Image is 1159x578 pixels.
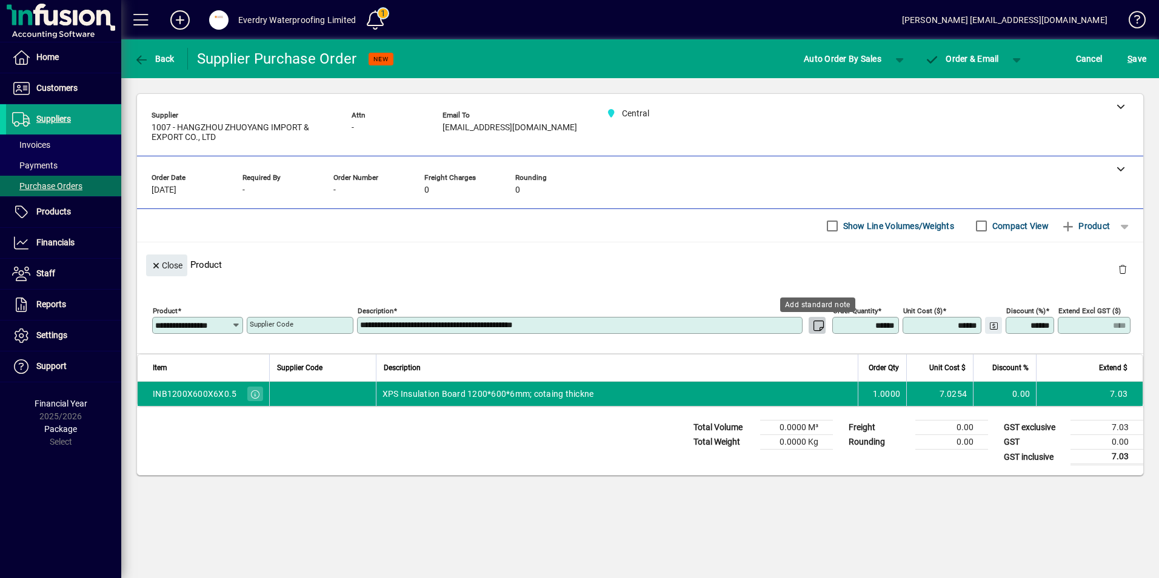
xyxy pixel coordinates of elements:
a: Customers [6,73,121,104]
div: Everdry Waterproofing Limited [238,10,356,30]
a: Support [6,351,121,382]
span: Order Qty [869,361,899,374]
span: Customers [36,83,78,93]
span: Extend $ [1099,361,1127,374]
td: 1.0000 [858,382,906,406]
span: Home [36,52,59,62]
span: 0 [515,185,520,195]
span: Item [153,361,167,374]
mat-label: Product [153,307,178,315]
td: Total Volume [687,420,760,435]
span: Order & Email [925,54,999,64]
td: 0.00 [973,382,1036,406]
mat-label: Extend excl GST ($) [1058,307,1121,315]
span: Financials [36,238,75,247]
span: Financial Year [35,399,87,408]
td: Total Weight [687,435,760,450]
td: 0.0000 Kg [760,435,833,450]
a: Knowledge Base [1120,2,1144,42]
button: Product [1055,215,1116,237]
a: Purchase Orders [6,176,121,196]
a: Staff [6,259,121,289]
div: Supplier Purchase Order [197,49,357,68]
span: NEW [373,55,389,63]
button: Order & Email [919,48,1005,70]
mat-label: Unit Cost ($) [903,307,943,315]
span: Payments [12,161,58,170]
td: 0.00 [1070,435,1143,450]
td: 7.03 [1070,420,1143,435]
td: GST [998,435,1070,450]
div: [PERSON_NAME] [EMAIL_ADDRESS][DOMAIN_NAME] [902,10,1107,30]
button: Change Price Levels [985,317,1002,334]
span: Package [44,424,77,434]
app-page-header-button: Delete [1108,264,1137,274]
span: - [352,123,354,133]
a: Settings [6,321,121,351]
td: Rounding [843,435,915,450]
span: [EMAIL_ADDRESS][DOMAIN_NAME] [443,123,577,133]
button: Profile [199,9,238,31]
td: Freight [843,420,915,435]
td: 7.03 [1070,450,1143,465]
span: Products [36,207,71,216]
mat-label: Discount (%) [1006,307,1046,315]
span: - [333,185,336,195]
span: Cancel [1076,49,1103,68]
td: GST exclusive [998,420,1070,435]
td: 0.0000 M³ [760,420,833,435]
button: Auto Order By Sales [798,48,887,70]
app-page-header-button: Close [143,259,190,270]
button: Add [161,9,199,31]
span: Supplier Code [277,361,322,374]
button: Save [1124,48,1149,70]
span: XPS Insulation Board 1200*600*6mm; cotaing thickne [382,388,594,400]
a: Products [6,197,121,227]
span: Invoices [12,140,50,150]
span: Suppliers [36,114,71,124]
mat-label: Supplier Code [250,320,293,328]
span: Settings [36,330,67,340]
span: Back [134,54,175,64]
label: Compact View [990,220,1049,232]
div: Product [137,242,1143,287]
a: Invoices [6,135,121,155]
span: Auto Order By Sales [804,49,881,68]
span: Purchase Orders [12,181,82,191]
span: 1007 - HANGZHOU ZHUOYANG IMPORT & EXPORT CO., LTD [152,123,333,142]
span: Staff [36,268,55,278]
span: [DATE] [152,185,176,195]
button: Back [131,48,178,70]
a: Financials [6,228,121,258]
a: Payments [6,155,121,176]
mat-label: Description [358,307,393,315]
div: Add standard note [780,297,855,312]
button: Delete [1108,254,1137,284]
span: Reports [36,299,66,309]
a: Reports [6,290,121,320]
span: Product [1061,216,1110,236]
span: ave [1127,49,1146,68]
span: Support [36,361,67,371]
button: Close [146,254,187,276]
td: 7.03 [1036,382,1143,406]
button: Cancel [1073,48,1106,70]
span: Discount % [992,361,1029,374]
a: Home [6,42,121,73]
span: S [1127,54,1132,64]
td: 0.00 [915,420,988,435]
span: Close [151,256,182,276]
span: - [242,185,245,195]
td: GST inclusive [998,450,1070,465]
span: Description [384,361,421,374]
span: 0 [424,185,429,195]
span: Unit Cost $ [929,361,966,374]
td: 7.0254 [906,382,973,406]
app-page-header-button: Back [121,48,188,70]
td: 0.00 [915,435,988,450]
label: Show Line Volumes/Weights [841,220,954,232]
div: INB1200X600X6X0.5 [153,388,236,400]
